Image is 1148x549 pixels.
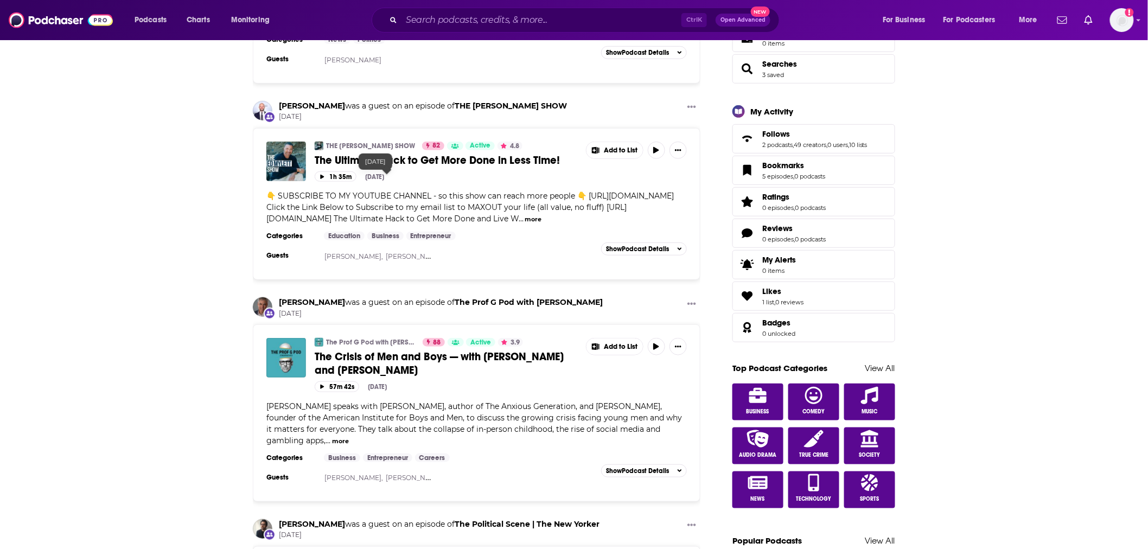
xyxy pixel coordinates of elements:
[253,519,272,539] img: Jonathan Blitzer
[415,454,450,462] a: Careers
[849,141,868,149] a: 10 lists
[363,454,412,462] a: Entrepreneur
[736,131,758,146] a: Follows
[264,308,276,320] div: New Appearance
[9,10,113,30] img: Podchaser - Follow, Share and Rate Podcasts
[762,129,868,139] a: Follows
[455,101,567,111] a: THE ED MYLETT SHOW
[739,452,776,458] span: Audio Drama
[315,171,356,182] button: 1h 35m
[762,318,795,328] a: Badges
[422,142,444,150] a: 82
[720,17,766,23] span: Open Advanced
[794,173,825,180] a: 0 podcasts
[762,59,797,69] span: Searches
[826,141,827,149] span: ,
[751,7,770,17] span: New
[799,452,828,458] span: True Crime
[601,242,687,256] button: ShowPodcast Details
[732,363,827,373] a: Top Podcast Categories
[875,11,939,29] button: open menu
[315,381,359,392] button: 57m 42s
[1053,11,1072,29] a: Show notifications dropdown
[525,215,542,224] button: more
[732,124,895,154] span: Follows
[762,330,795,337] a: 0 unlocked
[382,8,790,33] div: Search podcasts, credits, & more...
[762,161,804,170] span: Bookmarks
[601,46,687,59] button: ShowPodcast Details
[794,235,795,243] span: ,
[732,250,895,279] a: My Alerts
[266,454,315,462] h3: Categories
[606,49,669,56] span: Show Podcast Details
[683,519,700,533] button: Show More Button
[253,101,272,120] img: James Clear
[401,11,681,29] input: Search podcasts, credits, & more...
[716,14,770,27] button: Open AdvancedNew
[266,251,315,260] h3: Guests
[224,11,284,29] button: open menu
[466,338,495,347] a: Active
[762,204,794,212] a: 0 episodes
[266,232,315,240] h3: Categories
[326,338,416,347] a: The Prof G Pod with [PERSON_NAME]
[1019,12,1037,28] span: More
[279,297,603,308] h3: was a guest on an episode of
[762,71,784,79] a: 3 saved
[795,204,826,212] a: 0 podcasts
[325,252,384,260] a: [PERSON_NAME],
[936,11,1011,29] button: open menu
[433,337,441,348] span: 88
[669,142,687,159] button: Show More Button
[386,474,443,482] a: [PERSON_NAME]
[266,142,306,181] img: The Ultimate Hack to Get More Done in Less Time!
[231,12,270,28] span: Monitoring
[367,232,404,240] a: Business
[762,298,774,306] a: 1 list
[368,383,387,391] div: [DATE]
[762,318,790,328] span: Badges
[365,173,384,181] div: [DATE]
[762,235,794,243] a: 0 episodes
[455,519,599,529] a: The Political Scene | The New Yorker
[793,141,794,149] span: ,
[604,343,637,351] span: Add to List
[1125,8,1134,17] svg: Add a profile image
[315,154,560,167] span: The Ultimate Hack to Get More Done in Less Time!
[264,111,276,123] div: New Appearance
[1011,11,1051,29] button: open menu
[796,496,832,502] span: Technology
[732,156,895,185] span: Bookmarks
[279,531,599,540] span: [DATE]
[827,141,848,149] a: 0 users
[762,224,793,233] span: Reviews
[315,350,564,377] span: The Crisis of Men and Boys — with [PERSON_NAME] and [PERSON_NAME]
[762,255,796,265] span: My Alerts
[325,56,382,64] a: [PERSON_NAME]
[683,101,700,114] button: Show More Button
[324,232,365,240] a: Education
[1110,8,1134,32] button: Show profile menu
[803,408,825,415] span: Comedy
[455,297,603,307] a: The Prof G Pod with Scott Galloway
[606,245,669,253] span: Show Podcast Details
[750,106,793,117] div: My Activity
[732,219,895,248] span: Reviews
[762,286,781,296] span: Likes
[732,384,783,420] a: Business
[264,529,276,541] div: New Appearance
[794,141,826,149] a: 49 creators
[279,297,345,307] a: Jonathan Haidt
[762,192,826,202] a: Ratings
[315,142,323,150] img: THE ED MYLETT SHOW
[326,436,330,445] span: ...
[762,192,789,202] span: Ratings
[470,141,490,151] span: Active
[788,471,839,508] a: Technology
[586,142,643,158] button: Show More Button
[732,471,783,508] a: News
[315,338,323,347] img: The Prof G Pod with Scott Galloway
